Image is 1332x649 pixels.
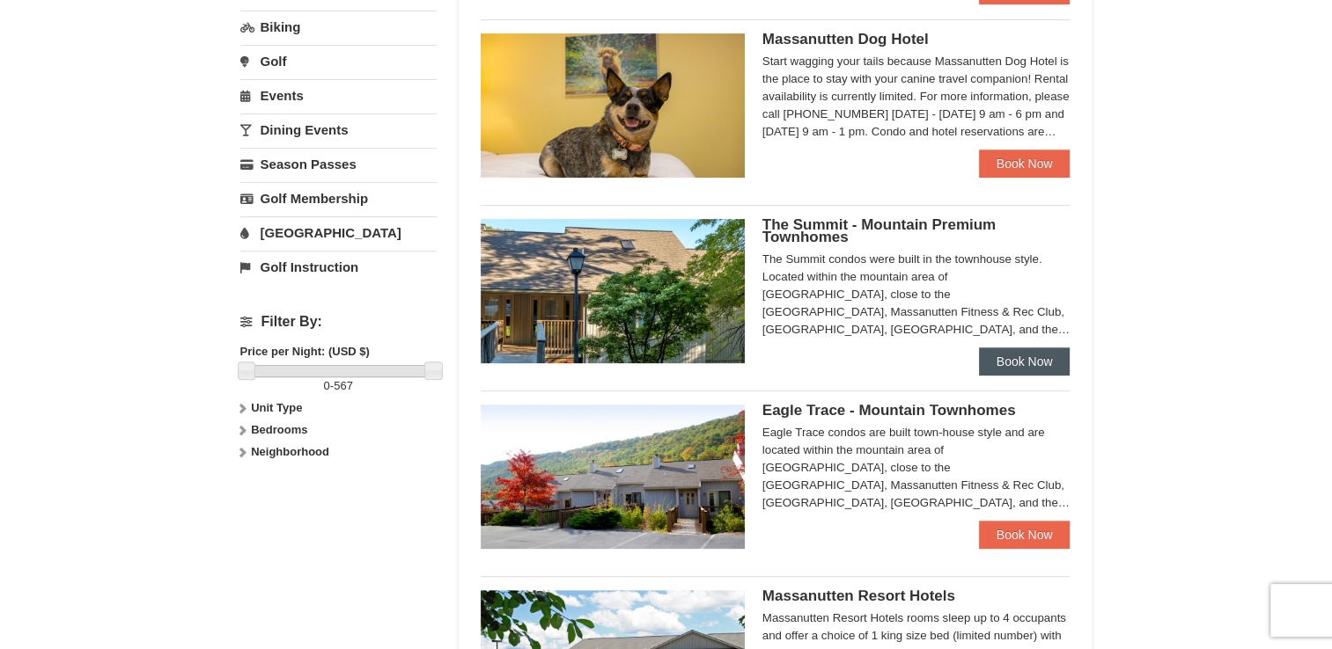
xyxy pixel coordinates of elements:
[334,379,353,392] span: 567
[240,113,437,146] a: Dining Events
[762,587,955,604] span: Massanutten Resort Hotels
[481,219,745,363] img: 19219034-1-0eee7e00.jpg
[240,79,437,112] a: Events
[251,445,329,458] strong: Neighborhood
[240,345,370,358] strong: Price per Night: (USD $)
[979,347,1071,376] a: Book Now
[240,251,437,283] a: Golf Instruction
[481,405,745,549] img: 19218983-1-9b289e55.jpg
[762,251,1071,339] div: The Summit condos were built in the townhouse style. Located within the mountain area of [GEOGRAP...
[240,148,437,180] a: Season Passes
[240,314,437,330] h4: Filter By:
[481,33,745,178] img: 27428181-5-81c892a3.jpg
[240,182,437,215] a: Golf Membership
[240,45,437,77] a: Golf
[240,377,437,395] label: -
[979,521,1071,549] a: Book Now
[324,379,330,392] span: 0
[240,11,437,43] a: Biking
[762,31,929,47] span: Massanutten Dog Hotel
[762,216,996,245] span: The Summit - Mountain Premium Townhomes
[240,216,437,249] a: [GEOGRAPHIC_DATA]
[979,149,1071,178] a: Book Now
[762,402,1016,419] span: Eagle Trace - Mountain Townhomes
[762,53,1071,141] div: Start wagging your tails because Massanutten Dog Hotel is the place to stay with your canine trav...
[762,424,1071,512] div: Eagle Trace condos are built town-house style and are located within the mountain area of [GEOGRA...
[251,401,302,414] strong: Unit Type
[251,423,307,436] strong: Bedrooms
